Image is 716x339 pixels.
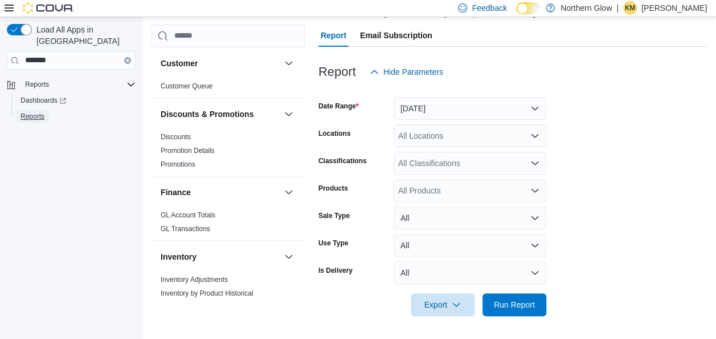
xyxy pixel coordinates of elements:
nav: Complex example [7,72,136,154]
div: Finance [152,208,305,240]
span: Run Report [494,299,535,310]
button: Inventory [161,251,280,263]
button: Discounts & Promotions [282,107,296,121]
button: Reports [2,76,140,92]
a: GL Account Totals [161,211,215,219]
button: Discounts & Promotions [161,108,280,120]
span: Reports [21,78,136,91]
img: Cova [23,2,74,14]
span: Discounts [161,132,191,142]
label: Products [318,184,348,193]
span: Reports [16,110,136,123]
h3: Finance [161,187,191,198]
label: Locations [318,129,351,138]
span: GL Transactions [161,224,210,233]
span: Promotions [161,160,195,169]
button: Reports [11,108,140,124]
button: Customer [161,58,280,69]
button: Reports [21,78,54,91]
span: Customer Queue [161,82,212,91]
button: Customer [282,56,296,70]
a: Discounts [161,133,191,141]
button: All [394,207,546,229]
a: Dashboards [11,92,140,108]
h3: Report [318,65,356,79]
span: Load All Apps in [GEOGRAPHIC_DATA] [32,24,136,47]
span: Dashboards [21,96,66,105]
span: Promotion Details [161,146,215,155]
span: Hide Parameters [383,66,443,78]
button: [DATE] [394,97,546,120]
span: Feedback [472,2,506,14]
button: All [394,261,546,284]
button: Finance [282,185,296,199]
label: Is Delivery [318,266,353,275]
a: GL Transactions [161,225,210,233]
p: [PERSON_NAME] [641,1,707,15]
button: All [394,234,546,257]
span: Inventory Adjustments [161,275,228,284]
span: Report [321,24,346,47]
button: Clear input [124,57,131,64]
a: Dashboards [16,94,71,107]
button: Open list of options [530,159,539,168]
button: Finance [161,187,280,198]
div: Customer [152,79,305,98]
span: KM [625,1,635,15]
label: Classifications [318,156,367,166]
a: Promotions [161,160,195,168]
div: Krista Maitland [623,1,637,15]
span: Export [418,293,468,316]
button: Run Report [482,293,546,316]
a: Inventory by Product Historical [161,289,253,297]
a: Reports [16,110,49,123]
label: Use Type [318,239,348,248]
h3: Customer [161,58,198,69]
button: Open list of options [530,131,539,140]
span: Dashboards [16,94,136,107]
button: Hide Parameters [365,60,448,83]
a: Inventory Adjustments [161,276,228,284]
h3: Inventory [161,251,197,263]
button: Export [411,293,474,316]
a: Promotion Details [161,147,215,155]
span: Inventory by Product Historical [161,289,253,298]
span: Email Subscription [360,24,432,47]
button: Open list of options [530,186,539,195]
p: | [616,1,619,15]
button: Inventory [282,250,296,264]
span: Reports [25,80,49,89]
div: Discounts & Promotions [152,130,305,176]
input: Dark Mode [516,2,540,14]
span: Reports [21,112,44,121]
label: Sale Type [318,211,350,220]
h3: Discounts & Promotions [161,108,253,120]
p: Northern Glow [560,1,612,15]
span: GL Account Totals [161,211,215,220]
a: Customer Queue [161,82,212,90]
span: Dark Mode [516,14,517,15]
label: Date Range [318,102,359,111]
